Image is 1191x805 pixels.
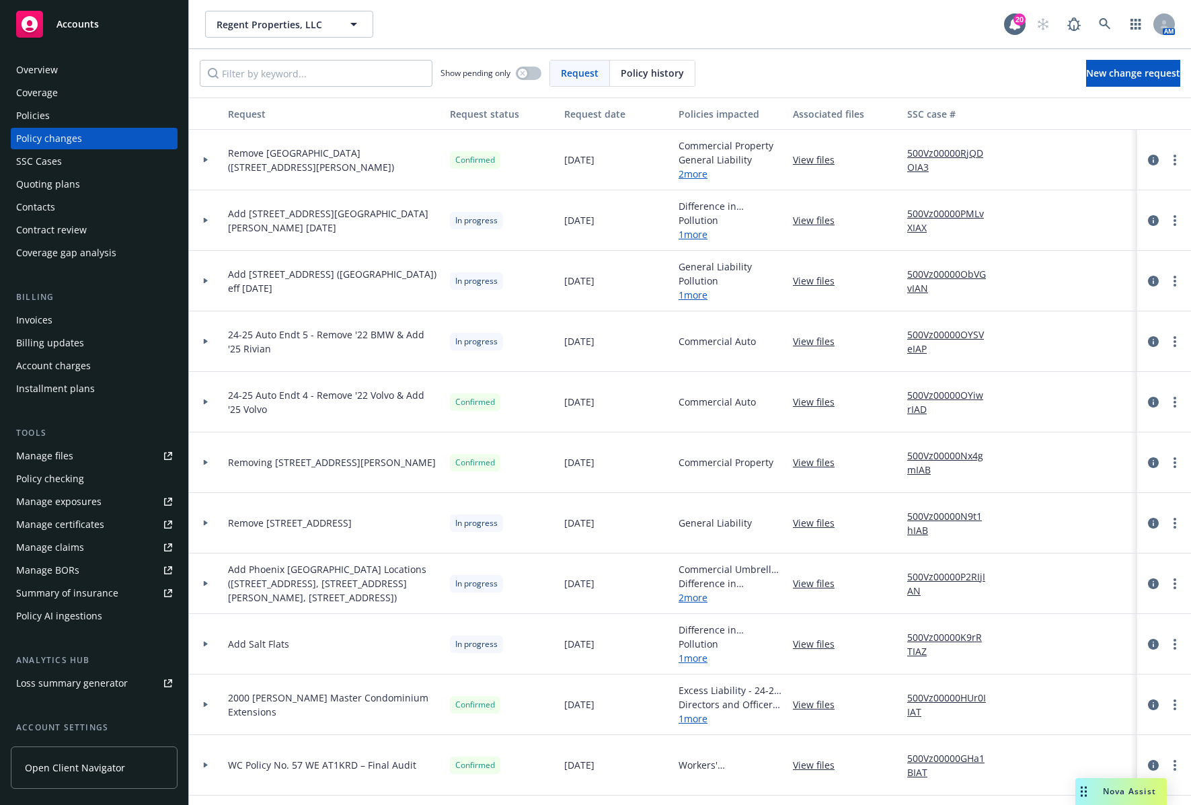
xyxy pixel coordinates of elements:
a: circleInformation [1145,757,1161,773]
a: Report a Bug [1061,11,1087,38]
div: Manage certificates [16,514,104,535]
div: Contract review [16,219,87,241]
div: Overview [16,59,58,81]
span: Show pending only [440,67,510,79]
a: Manage exposures [11,491,178,512]
span: Policy history [621,66,684,80]
button: Request [223,98,445,130]
span: Pollution [679,637,782,651]
div: Policies [16,105,50,126]
a: circleInformation [1145,334,1161,350]
div: Toggle Row Expanded [189,735,223,796]
a: 500Vz00000P2RIjIAN [907,570,997,598]
a: New change request [1086,60,1180,87]
a: Start snowing [1030,11,1056,38]
span: Commercial Umbrella - Salt Flats [679,562,782,576]
a: Policies [11,105,178,126]
a: Policy AI ingestions [11,605,178,627]
div: Coverage gap analysis [16,242,116,264]
span: Confirmed [455,457,495,469]
span: Commercial Auto [679,334,756,348]
span: Add [STREET_ADDRESS][GEOGRAPHIC_DATA][PERSON_NAME] [DATE] [228,206,439,235]
span: Add Salt Flats [228,637,289,651]
span: Confirmed [455,759,495,771]
span: [DATE] [564,334,594,348]
span: In progress [455,578,498,590]
a: 500Vz00000RjQDOIA3 [907,146,997,174]
a: 2 more [679,590,782,605]
a: Manage BORs [11,560,178,581]
span: Commercial Auto [679,395,756,409]
span: 24-25 Auto Endt 5 - Remove '22 BMW & Add '25 Rivian [228,328,439,356]
div: Manage claims [16,537,84,558]
span: 24-25 Auto Endt 4 - Remove '22 Volvo & Add '25 Volvo [228,388,439,416]
a: SSC Cases [11,151,178,172]
div: Manage exposures [16,491,102,512]
a: Search [1091,11,1118,38]
a: Loss summary generator [11,673,178,694]
a: Contacts [11,196,178,218]
span: [DATE] [564,213,594,227]
a: View files [793,274,845,288]
span: Nova Assist [1103,785,1156,797]
button: Nova Assist [1075,778,1167,805]
span: Regent Properties, LLC [217,17,333,32]
a: Coverage gap analysis [11,242,178,264]
a: View files [793,334,845,348]
a: Switch app [1122,11,1149,38]
a: Accounts [11,5,178,43]
div: Drag to move [1075,778,1092,805]
span: Add Phoenix [GEOGRAPHIC_DATA] Locations ([STREET_ADDRESS], [STREET_ADDRESS][PERSON_NAME], [STREET... [228,562,439,605]
span: [DATE] [564,516,594,530]
div: Installment plans [16,378,95,399]
span: Confirmed [455,699,495,711]
div: Contacts [16,196,55,218]
a: Manage certificates [11,514,178,535]
span: General Liability [679,260,752,274]
div: Tools [11,426,178,440]
div: Loss summary generator [16,673,128,694]
a: Policy changes [11,128,178,149]
span: [DATE] [564,395,594,409]
div: Associated files [793,107,896,121]
a: View files [793,637,845,651]
a: View files [793,516,845,530]
span: WC Policy No. 57 WE AT1KRD – Final Audit [228,758,416,772]
span: Pollution [679,274,752,288]
span: General Liability [679,516,752,530]
a: View files [793,697,845,712]
div: Toggle Row Expanded [189,553,223,614]
a: circleInformation [1145,697,1161,713]
a: circleInformation [1145,515,1161,531]
span: [DATE] [564,274,594,288]
a: more [1167,213,1183,229]
div: Toggle Row Expanded [189,251,223,311]
div: Account settings [11,721,178,734]
span: Accounts [56,19,99,30]
a: circleInformation [1145,636,1161,652]
a: View files [793,395,845,409]
button: Request status [445,98,559,130]
span: New change request [1086,67,1180,79]
span: 2000 [PERSON_NAME] Master Condominium Extensions [228,691,439,719]
a: circleInformation [1145,576,1161,592]
a: circleInformation [1145,394,1161,410]
span: In progress [455,336,498,348]
div: Account charges [16,355,91,377]
button: Request date [559,98,673,130]
a: more [1167,515,1183,531]
span: Confirmed [455,396,495,408]
a: Summary of insurance [11,582,178,604]
a: 500Vz00000Nx4gmIAB [907,449,997,477]
button: Policies impacted [673,98,787,130]
a: Manage files [11,445,178,467]
div: Toggle Row Expanded [189,311,223,372]
a: View files [793,153,845,167]
a: more [1167,334,1183,350]
span: In progress [455,638,498,650]
div: Toggle Row Expanded [189,432,223,493]
div: Policy checking [16,468,84,490]
a: 500Vz00000OYSVeIAP [907,328,997,356]
a: more [1167,576,1183,592]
